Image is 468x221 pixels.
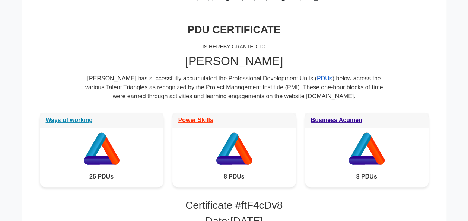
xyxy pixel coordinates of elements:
a: Business Acumen [311,117,362,123]
a: Power Skills [178,117,213,123]
div: 25 PDUs [40,166,163,187]
span: Certificate # [185,199,241,211]
h3: PDU CERTIFICATE [40,23,429,36]
div: [PERSON_NAME] has successfully accumulated the Professional Development Units ( ) below across th... [85,74,383,107]
h2: [PERSON_NAME] [40,54,429,68]
div: IS HEREBY GRANTED TO [40,39,429,54]
a: PDUs [317,75,332,81]
a: Ways of working [46,117,93,123]
div: 8 PDUs [172,166,296,187]
h3: ftF4cDv8 [40,199,429,212]
div: 8 PDUs [305,166,429,187]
